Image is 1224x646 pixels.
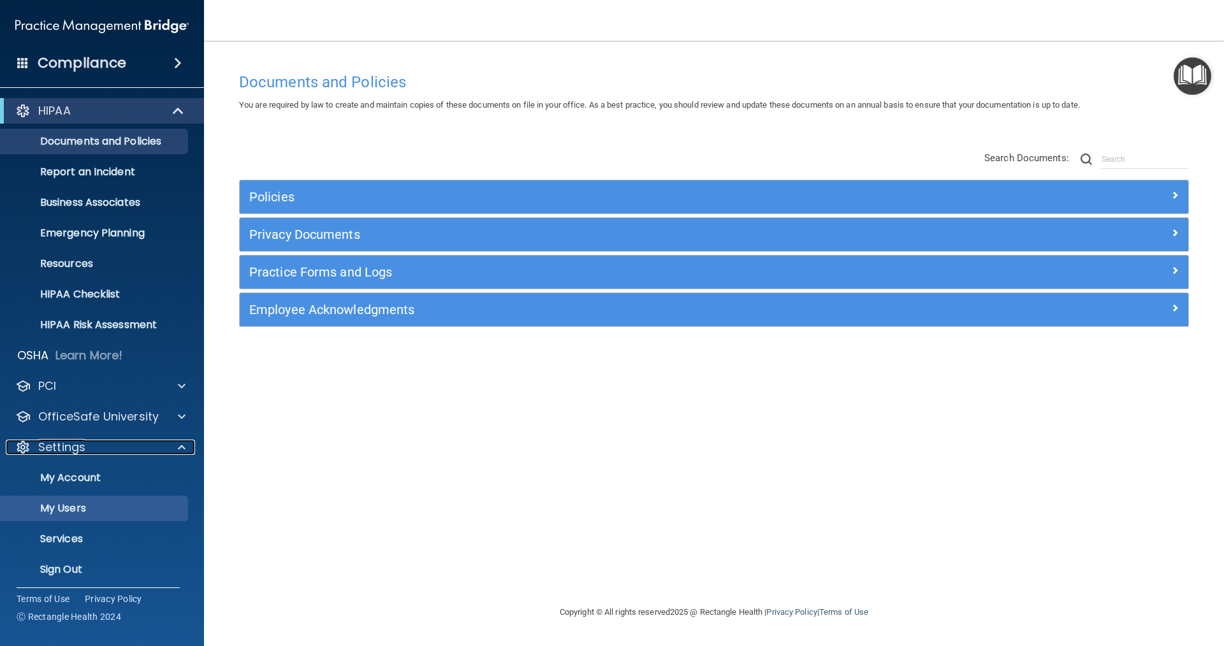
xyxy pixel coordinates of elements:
input: Search [1102,150,1189,169]
a: Settings [15,440,186,455]
a: Terms of Use [819,607,868,617]
p: Services [8,533,182,545]
a: Privacy Documents [249,224,1179,245]
iframe: Drift Widget Chat Controller [1003,556,1209,607]
h5: Practice Forms and Logs [249,265,942,279]
p: Documents and Policies [8,135,182,148]
a: PCI [15,378,186,394]
p: Emergency Planning [8,227,182,240]
p: Resources [8,257,182,270]
p: HIPAA Risk Assessment [8,319,182,331]
p: Learn More! [55,348,123,363]
h4: Documents and Policies [239,74,1189,90]
p: Business Associates [8,196,182,209]
p: My Users [8,502,182,515]
span: Search Documents: [984,152,1069,164]
span: Ⓒ Rectangle Health 2024 [17,610,121,623]
a: OfficeSafe University [15,409,186,424]
a: Terms of Use [17,592,69,605]
p: OfficeSafe University [38,409,159,424]
p: My Account [8,471,182,484]
h5: Policies [249,190,942,204]
p: PCI [38,378,56,394]
p: Sign Out [8,563,182,576]
p: HIPAA Checklist [8,288,182,301]
a: Privacy Policy [766,607,817,617]
img: PMB logo [15,13,189,39]
p: OSHA [17,348,49,363]
span: You are required by law to create and maintain copies of these documents on file in your office. ... [239,100,1080,110]
a: HIPAA [15,103,185,118]
h5: Privacy Documents [249,227,942,241]
img: ic-search.3b580494.png [1081,154,1092,165]
button: Open Resource Center [1174,57,1211,95]
div: Copyright © All rights reserved 2025 @ Rectangle Health | | [481,592,947,633]
p: HIPAA [38,103,71,118]
a: Employee Acknowledgments [249,299,1179,320]
p: Settings [38,440,85,455]
h5: Employee Acknowledgments [249,303,942,317]
a: Practice Forms and Logs [249,262,1179,282]
a: Privacy Policy [85,592,142,605]
h4: Compliance [38,54,126,72]
a: Policies [249,187,1179,207]
p: Report an Incident [8,166,182,178]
